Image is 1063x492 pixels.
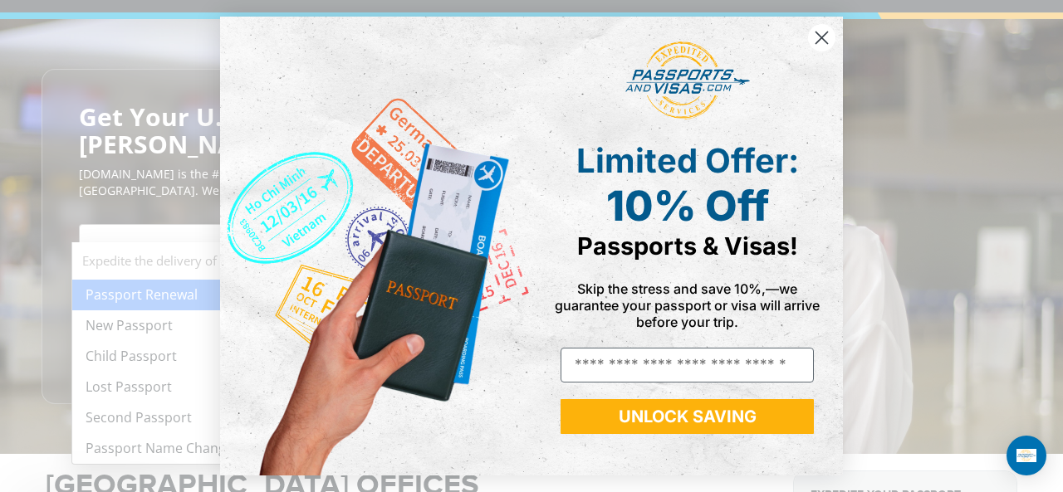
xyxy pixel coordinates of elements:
[561,399,814,434] button: UNLOCK SAVING
[807,23,836,52] button: Close dialog
[576,140,799,181] span: Limited Offer:
[220,17,531,475] img: de9cda0d-0715-46ca-9a25-073762a91ba7.png
[606,181,769,231] span: 10% Off
[555,280,820,330] span: Skip the stress and save 10%,—we guarantee your passport or visa will arrive before your trip.
[577,231,798,261] span: Passports & Visas!
[625,41,750,119] img: passports and visas
[1007,436,1046,475] div: Open Intercom Messenger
